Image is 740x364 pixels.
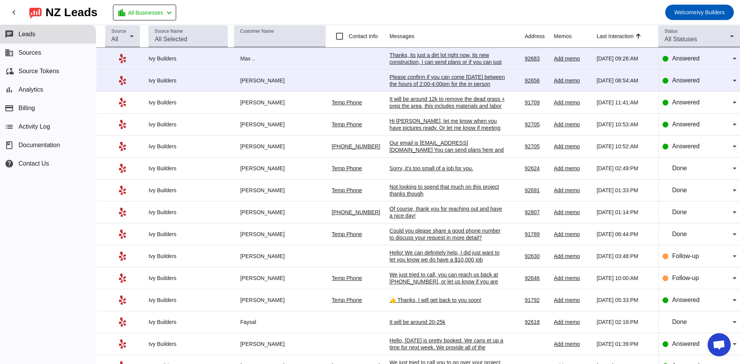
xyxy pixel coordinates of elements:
[597,32,634,40] div: Last Interaction
[597,55,652,62] div: [DATE] 09:26:AM
[390,205,505,219] div: Of course, thank you for reaching out and have a nice day!
[148,77,228,84] div: Ivy Builders
[118,98,127,107] mat-icon: Yelp
[390,117,505,138] div: Hi [PERSON_NAME], let me know when you have pictures ready. Or let me know if meeting will be bet...
[554,253,590,260] div: Add memo
[5,48,14,57] mat-icon: business
[113,5,176,20] button: All Businesses
[148,55,228,62] div: Ivy Builders
[234,99,325,106] div: [PERSON_NAME]
[234,341,325,347] div: [PERSON_NAME]
[597,253,652,260] div: [DATE] 03:48:PM
[148,319,228,325] div: Ivy Builders
[332,165,362,171] a: Temp Phone
[554,319,590,325] div: Add memo
[347,32,378,40] label: Contact Info
[5,30,14,39] mat-icon: chat
[148,275,228,282] div: Ivy Builders
[390,227,505,241] div: Could you please share a good phone number to discuss your request in more detail?​
[390,52,505,79] div: Thanks, its just a dirt lot right now, its new construction, I can send plans or if you can just ...
[118,230,127,239] mat-icon: Yelp
[665,5,734,20] button: WelcomeIvy Builders
[332,209,380,215] a: [PHONE_NUMBER]
[148,341,228,347] div: Ivy Builders
[672,121,700,127] span: Answered
[525,121,548,128] div: 92705
[332,297,362,303] a: Temp Phone
[390,74,505,94] div: Please confirm if you can come [DATE] between the hours of 2:00-4:00pm for the in person quote. M...
[525,275,548,282] div: 92646
[525,143,548,150] div: 92705
[148,231,228,238] div: Ivy Builders
[597,165,652,172] div: [DATE] 02:49:PM
[18,123,50,130] span: Activity Log
[240,29,274,34] mat-label: Customer Name
[148,99,228,106] div: Ivy Builders
[390,249,505,291] div: Hello! We can definitely help, I did just want to let you know we do have a $10,000 job minimum. ...
[554,297,590,304] div: Add memo
[118,164,127,173] mat-icon: Yelp
[148,253,228,260] div: Ivy Builders
[118,142,127,151] mat-icon: Yelp
[18,68,59,75] span: Source Tokens
[234,253,325,260] div: [PERSON_NAME]
[118,54,127,63] mat-icon: Yelp
[234,209,325,216] div: [PERSON_NAME]
[708,333,731,356] div: Open chat
[18,49,41,56] span: Sources
[9,8,18,17] mat-icon: chevron_left
[390,139,505,160] div: Our email is [EMAIL_ADDRESS][DOMAIN_NAME] You can send plans here and I can get you a ballpark
[5,122,14,131] mat-icon: list
[118,76,127,85] mat-icon: Yelp
[5,159,14,168] mat-icon: help
[597,99,652,106] div: [DATE] 11:41:AM
[525,99,548,106] div: 91709
[554,165,590,172] div: Add memo
[597,319,652,325] div: [DATE] 02:18:PM
[118,252,127,261] mat-icon: Yelp
[148,297,228,304] div: Ivy Builders
[234,187,325,194] div: [PERSON_NAME]
[554,275,590,282] div: Add memo
[554,77,590,84] div: Add memo
[597,121,652,128] div: [DATE] 10:53:AM
[18,160,49,167] span: Contact Us
[128,7,163,18] span: All Businesses
[672,297,700,303] span: Answered
[554,143,590,150] div: Add memo
[118,208,127,217] mat-icon: Yelp
[332,275,362,281] a: Temp Phone
[672,253,699,259] span: Follow-up
[672,231,687,237] span: Done
[234,121,325,128] div: [PERSON_NAME]
[118,120,127,129] mat-icon: Yelp
[332,99,362,106] a: Temp Phone
[672,209,687,215] span: Done
[390,297,505,304] div: 👍 Thanks, I will get back to you soon!
[525,231,548,238] div: 91789
[554,187,590,194] div: Add memo
[234,231,325,238] div: [PERSON_NAME]
[118,317,127,327] mat-icon: Yelp
[118,339,127,349] mat-icon: Yelp
[5,67,14,76] mat-icon: cloud_sync
[118,295,127,305] mat-icon: Yelp
[148,121,228,128] div: Ivy Builders
[672,77,700,84] span: Answered
[597,231,652,238] div: [DATE] 06:44:PM
[118,273,127,283] mat-icon: Yelp
[18,31,35,38] span: Leads
[597,143,652,150] div: [DATE] 10:52:AM
[29,6,42,19] img: logo
[390,319,505,325] div: It will be around 20-25k
[148,187,228,194] div: Ivy Builders
[554,99,590,106] div: Add memo
[525,209,548,216] div: 92807
[234,77,325,84] div: [PERSON_NAME]
[234,165,325,172] div: [PERSON_NAME]
[674,9,697,15] span: Welcome
[5,104,14,113] mat-icon: payment
[111,36,118,42] span: All
[234,297,325,304] div: [PERSON_NAME]
[18,86,43,93] span: Analytics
